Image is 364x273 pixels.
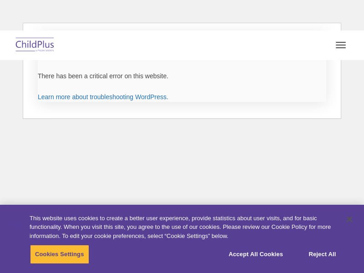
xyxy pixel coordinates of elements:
[223,245,288,264] button: Accept All Cookies
[30,214,339,241] div: This website uses cookies to create a better user experience, provide statistics about user visit...
[30,245,89,264] button: Cookies Settings
[38,71,326,81] p: There has been a critical error on this website.
[38,93,168,101] a: Learn more about troubleshooting WordPress.
[294,245,351,264] button: Reject All
[339,209,359,229] button: Close
[14,35,56,56] img: ChildPlus by Procare Solutions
